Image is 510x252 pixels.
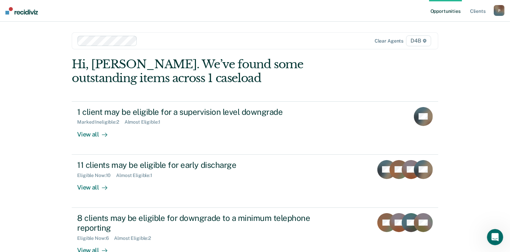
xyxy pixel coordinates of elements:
[77,178,115,191] div: View all
[375,38,403,44] div: Clear agents
[77,213,315,233] div: 8 clients may be eligible for downgrade to a minimum telephone reporting
[125,119,166,125] div: Almost Eligible : 1
[406,35,431,46] span: D4B
[72,57,365,85] div: Hi, [PERSON_NAME]. We’ve found some outstanding items across 1 caseload
[72,101,438,155] a: 1 client may be eligible for a supervision level downgradeMarked Ineligible:2Almost Eligible:1Vie...
[77,160,315,170] div: 11 clients may be eligible for early discharge
[494,5,505,16] button: P
[5,7,38,15] img: Recidiviz
[116,173,158,178] div: Almost Eligible : 1
[77,125,115,138] div: View all
[77,119,124,125] div: Marked Ineligible : 2
[77,235,114,241] div: Eligible Now : 6
[114,235,156,241] div: Almost Eligible : 2
[77,107,315,117] div: 1 client may be eligible for a supervision level downgrade
[487,229,503,245] iframe: Intercom live chat
[72,155,438,208] a: 11 clients may be eligible for early dischargeEligible Now:10Almost Eligible:1View all
[77,173,116,178] div: Eligible Now : 10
